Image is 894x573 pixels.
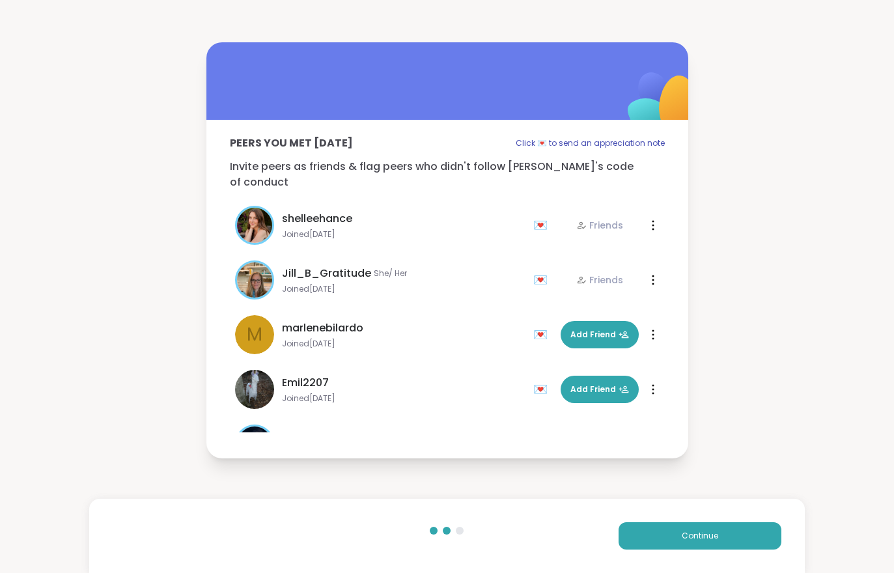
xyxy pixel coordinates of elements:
span: Joined [DATE] [282,284,525,294]
button: Add Friend [561,376,639,403]
span: Joined [DATE] [282,393,525,404]
span: Add Friend [570,329,629,341]
div: Friends [576,219,623,232]
img: Emil2207 [235,370,274,409]
span: She/ Her [374,268,407,279]
button: Continue [619,522,781,550]
span: Continue [682,530,718,542]
div: 💌 [533,324,553,345]
span: Jill_B_Gratitude [282,266,371,281]
img: Jill_B_Gratitude [237,262,272,298]
img: QueenOfTheNight [237,426,272,462]
div: 💌 [533,379,553,400]
img: shelleehance [237,208,272,243]
span: marlenebilardo [282,320,363,336]
span: Add Friend [570,384,629,395]
span: Emil2207 [282,375,329,391]
img: ShareWell Logomark [597,38,727,168]
p: Invite peers as friends & flag peers who didn't follow [PERSON_NAME]'s code of conduct [230,159,665,190]
div: Friends [576,273,623,286]
span: shelleehance [282,211,352,227]
span: QueenOfTheNight [282,430,376,445]
span: m [247,321,262,348]
div: 💌 [533,270,553,290]
span: Joined [DATE] [282,229,525,240]
p: Click 💌 to send an appreciation note [516,135,665,151]
p: Peers you met [DATE] [230,135,353,151]
span: Joined [DATE] [282,339,525,349]
div: 💌 [533,215,553,236]
button: Add Friend [561,321,639,348]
